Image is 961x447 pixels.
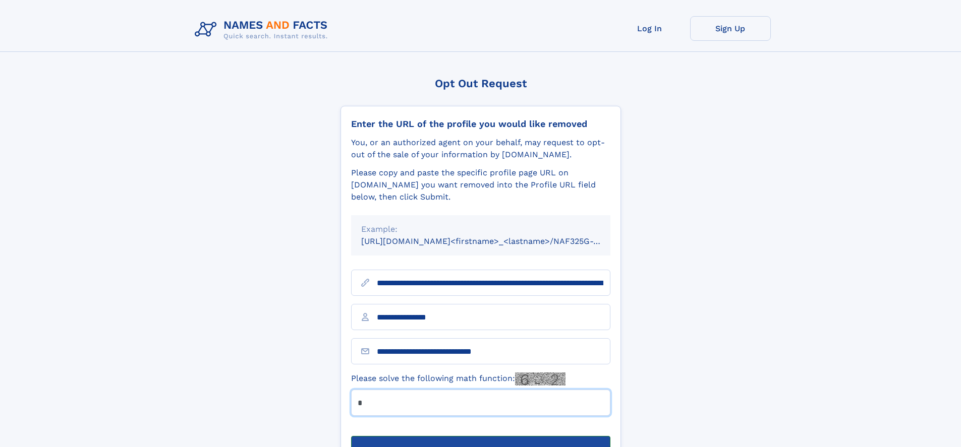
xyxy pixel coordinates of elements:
[690,16,771,41] a: Sign Up
[191,16,336,43] img: Logo Names and Facts
[351,372,566,386] label: Please solve the following math function:
[351,137,610,161] div: You, or an authorized agent on your behalf, may request to opt-out of the sale of your informatio...
[361,223,600,235] div: Example:
[351,167,610,203] div: Please copy and paste the specific profile page URL on [DOMAIN_NAME] you want removed into the Pr...
[341,77,621,90] div: Opt Out Request
[361,236,630,246] small: [URL][DOMAIN_NAME]<firstname>_<lastname>/NAF325G-xxxxxxxx
[351,118,610,130] div: Enter the URL of the profile you would like removed
[609,16,690,41] a: Log In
